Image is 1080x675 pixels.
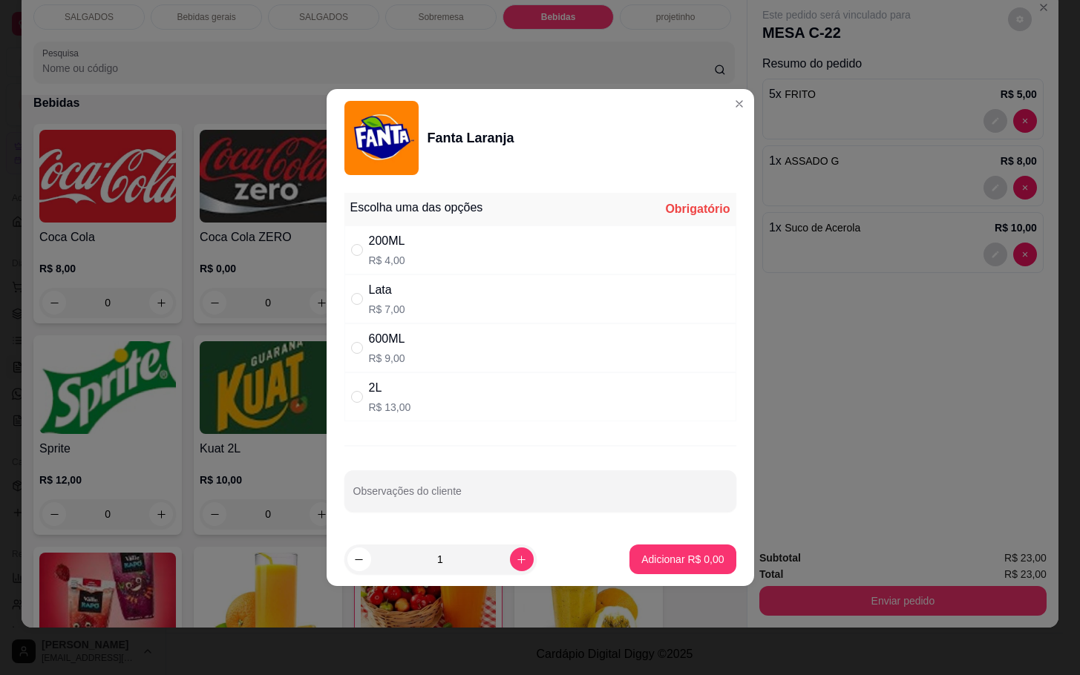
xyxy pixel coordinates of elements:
[369,330,405,348] div: 600ML
[369,302,405,317] p: R$ 7,00
[629,544,736,574] button: Adicionar R$ 0,00
[428,128,514,148] div: Fanta Laranja
[727,92,751,116] button: Close
[353,490,727,504] input: Observações do cliente
[369,379,411,397] div: 2L
[510,547,534,571] button: increase-product-quantity
[369,351,405,366] p: R$ 9,00
[665,200,730,218] div: Obrigatório
[369,232,405,250] div: 200ML
[369,400,411,415] p: R$ 13,00
[369,253,405,268] p: R$ 4,00
[641,552,724,567] p: Adicionar R$ 0,00
[350,199,483,217] div: Escolha uma das opções
[369,281,405,299] div: Lata
[347,547,371,571] button: decrease-product-quantity
[344,101,419,175] img: product-image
